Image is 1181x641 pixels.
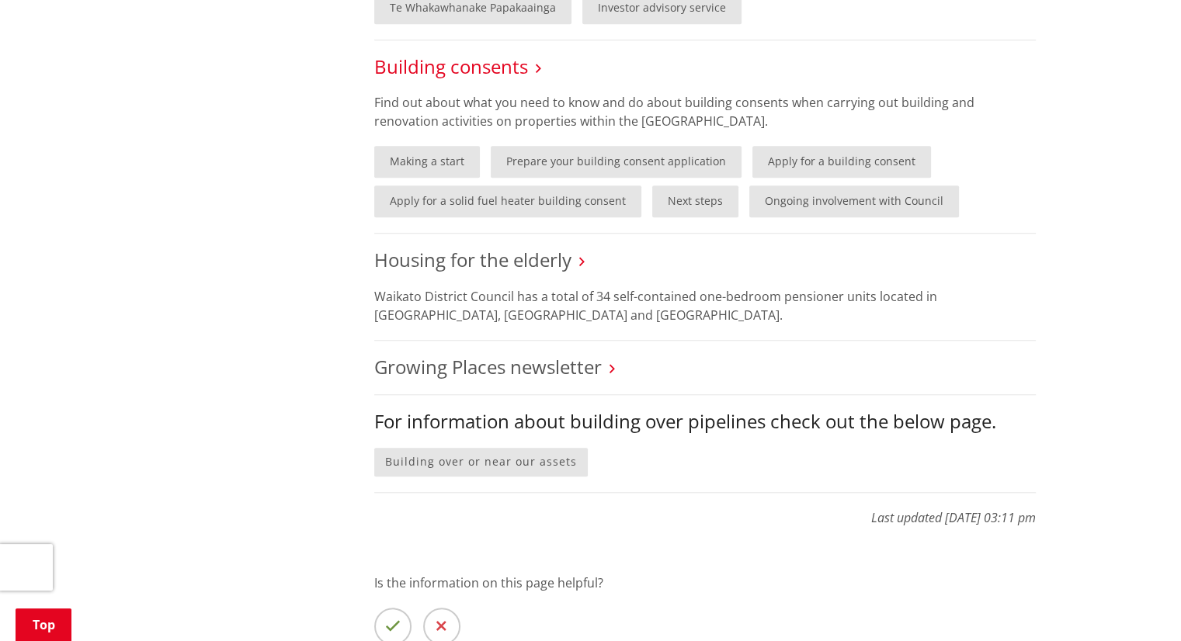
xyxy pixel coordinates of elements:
a: Prepare your building consent application [491,146,742,178]
a: Building consents [374,54,528,79]
p: Last updated [DATE] 03:11 pm [374,492,1036,527]
iframe: Messenger Launcher [1110,576,1165,632]
a: Next steps [652,185,738,217]
a: Making a start [374,146,480,178]
p: Waikato District Council has a total of 34 self-contained one-bedroom pensioner units located in ... [374,287,1036,324]
a: Apply for a solid fuel heater building consent​ [374,185,641,217]
a: Building over or near our assets [374,448,588,476]
a: Ongoing involvement with Council [749,185,959,217]
h3: For information about building over pipelines check out the below page. [374,411,1036,433]
a: Top [16,608,71,641]
a: Housing for the elderly [374,247,571,272]
a: Growing Places newsletter [374,354,602,379]
a: Apply for a building consent [752,146,931,178]
p: Find out about what you need to know and do about building consents when carrying out building an... [374,93,1036,130]
p: Is the information on this page helpful? [374,573,1036,592]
